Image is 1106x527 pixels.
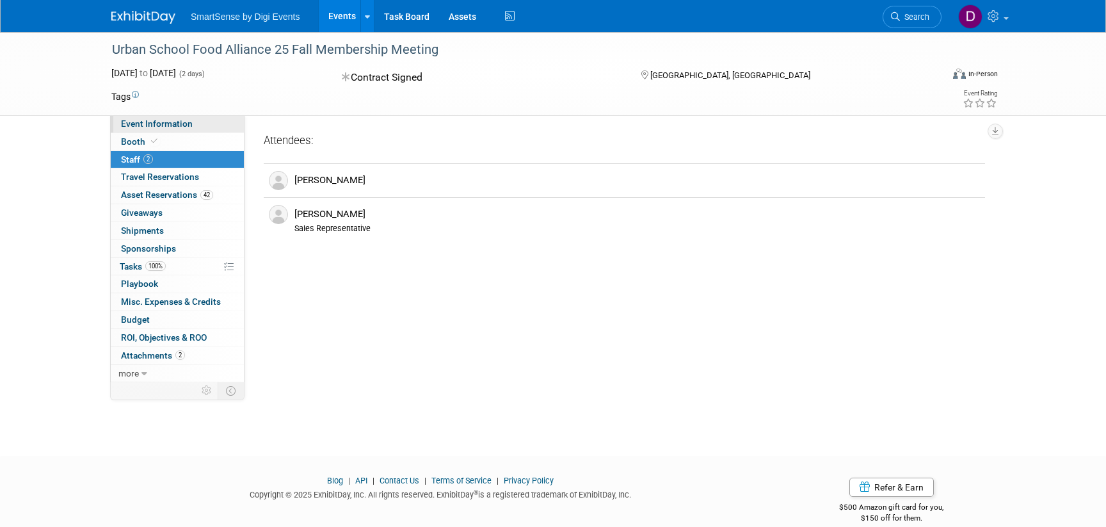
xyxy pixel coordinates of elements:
td: Toggle Event Tabs [218,382,244,399]
td: Tags [111,90,139,103]
span: Search [900,12,929,22]
a: Booth [111,133,244,150]
span: | [493,476,502,485]
img: Format-Inperson.png [953,69,966,79]
img: Associate-Profile-5.png [269,171,288,190]
span: to [138,68,150,78]
a: Staff2 [111,151,244,168]
a: Misc. Expenses & Credits [111,293,244,311]
a: API [355,476,367,485]
span: Misc. Expenses & Credits [121,296,221,307]
span: Tasks [120,261,166,272]
span: Sponsorships [121,243,176,254]
a: Travel Reservations [111,168,244,186]
span: | [369,476,378,485]
img: ExhibitDay [111,11,175,24]
span: Travel Reservations [121,172,199,182]
a: Playbook [111,275,244,293]
div: Event Format [866,67,998,86]
span: Giveaways [121,207,163,218]
div: Event Rating [963,90,997,97]
span: (2 days) [178,70,205,78]
a: Event Information [111,115,244,133]
a: Sponsorships [111,240,244,257]
div: Attendees: [264,133,985,150]
div: $150 off for them. [789,513,995,524]
span: Asset Reservations [121,190,213,200]
a: Giveaways [111,204,244,222]
td: Personalize Event Tab Strip [196,382,218,399]
span: | [345,476,353,485]
a: Asset Reservations42 [111,186,244,204]
div: Sales Representative [294,223,980,234]
a: Shipments [111,222,244,239]
span: [DATE] [DATE] [111,68,176,78]
div: [PERSON_NAME] [294,208,980,220]
span: 2 [143,154,153,164]
span: Booth [121,136,160,147]
span: Attachments [121,350,185,361]
a: Tasks100% [111,258,244,275]
a: ROI, Objectives & ROO [111,329,244,346]
img: Dan Tiernan [958,4,982,29]
a: Search [883,6,942,28]
div: [PERSON_NAME] [294,174,980,186]
div: Contract Signed [338,67,621,89]
a: Blog [327,476,343,485]
div: In-Person [968,69,998,79]
a: Budget [111,311,244,328]
a: Privacy Policy [504,476,554,485]
sup: ® [474,489,478,496]
span: more [118,368,139,378]
span: Playbook [121,279,158,289]
span: SmartSense by Digi Events [191,12,300,22]
span: Staff [121,154,153,165]
span: Shipments [121,225,164,236]
img: Associate-Profile-5.png [269,205,288,224]
i: Booth reservation complete [151,138,157,145]
span: 100% [145,261,166,271]
span: 2 [175,350,185,360]
div: Urban School Food Alliance 25 Fall Membership Meeting [108,38,922,61]
a: Terms of Service [431,476,492,485]
a: Refer & Earn [849,478,934,497]
div: Copyright © 2025 ExhibitDay, Inc. All rights reserved. ExhibitDay is a registered trademark of Ex... [111,486,769,501]
span: | [421,476,429,485]
a: more [111,365,244,382]
span: [GEOGRAPHIC_DATA], [GEOGRAPHIC_DATA] [650,70,810,80]
a: Attachments2 [111,347,244,364]
span: 42 [200,190,213,200]
a: Contact Us [380,476,419,485]
span: ROI, Objectives & ROO [121,332,207,343]
span: Event Information [121,118,193,129]
span: Budget [121,314,150,325]
div: $500 Amazon gift card for you, [789,494,995,523]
